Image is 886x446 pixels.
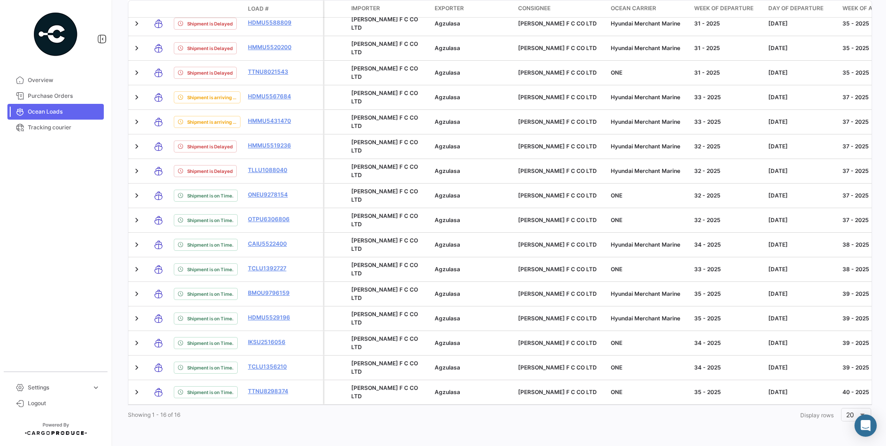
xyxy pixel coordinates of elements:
a: Expand/Collapse Row [132,44,141,53]
span: Hyundai Merchant Marine [611,315,680,322]
div: [DATE] [768,142,835,151]
span: SEUNG JIN F C CO LTD [351,89,418,105]
a: Purchase Orders [7,88,104,104]
span: Agzulasa [435,266,460,273]
span: Consignee [518,4,551,13]
span: Hyundai Merchant Marine [611,118,680,125]
datatable-header-cell: Importer [348,0,431,17]
span: SEUNG JIN F C CO LTD [351,65,418,80]
span: Shipment is arriving Early. [187,118,236,126]
div: [DATE] [768,44,835,52]
span: Showing 1 - 16 of 16 [128,411,180,418]
span: SEUNG JIN F C CO LTD [351,40,418,56]
a: BMOU9796159 [248,289,296,297]
span: Shipment is Delayed [187,69,233,76]
a: HDMU5529196 [248,313,296,322]
span: SEUNG JIN F C CO LTD [518,290,597,297]
span: Shipment is on Time. [187,192,234,199]
span: Week of departure [694,4,753,13]
div: 34 - 2025 [694,363,761,372]
datatable-header-cell: Shipment Status [170,5,244,13]
span: Hyundai Merchant Marine [611,241,680,248]
span: ONE [611,69,622,76]
span: Agzulasa [435,217,460,223]
span: Hyundai Merchant Marine [611,94,680,101]
div: [DATE] [768,167,835,175]
span: Load # [248,5,269,13]
div: 34 - 2025 [694,241,761,249]
span: Agzulasa [435,20,460,27]
span: Shipment is Delayed [187,143,233,150]
datatable-header-cell: Protected Cargo [324,0,348,17]
span: SEUNG JIN F C CO LTD [351,384,418,400]
span: Shipment is on Time. [187,389,234,396]
span: Agzulasa [435,192,460,199]
span: Exporter [435,4,464,13]
a: TTNU8021543 [248,68,296,76]
span: Display rows [800,412,834,419]
span: SEUNG JIN F C CO LTD [518,364,597,371]
datatable-header-cell: Policy [300,5,323,13]
a: TLLU1088040 [248,166,296,174]
a: TCLU1356210 [248,363,296,371]
span: Shipment is on Time. [187,241,234,248]
span: Agzulasa [435,315,460,322]
a: Tracking courier [7,120,104,135]
span: SEUNG JIN F C CO LTD [518,389,597,395]
span: 20 [846,411,854,419]
a: OTPU6306806 [248,215,296,223]
span: Agzulasa [435,389,460,395]
span: Tracking courier [28,123,100,132]
span: Shipment is Delayed [187,45,233,52]
a: Expand/Collapse Row [132,117,141,127]
span: Agzulasa [435,45,460,51]
span: Hyundai Merchant Marine [611,20,680,27]
span: Agzulasa [435,69,460,76]
div: [DATE] [768,314,835,323]
span: Settings [28,383,88,392]
span: ONE [611,364,622,371]
span: SEUNG JIN F C CO LTD [351,114,418,129]
a: Expand/Collapse Row [132,240,141,249]
datatable-header-cell: Transport mode [147,5,170,13]
span: expand_more [92,383,100,392]
datatable-header-cell: Exporter [431,0,514,17]
span: Agzulasa [435,167,460,174]
span: Agzulasa [435,290,460,297]
div: 31 - 2025 [694,69,761,77]
a: Expand/Collapse Row [132,142,141,151]
div: 32 - 2025 [694,167,761,175]
img: powered-by.png [32,11,79,57]
span: Hyundai Merchant Marine [611,143,680,150]
span: Agzulasa [435,339,460,346]
span: SEUNG JIN F C CO LTD [351,335,418,350]
a: Overview [7,72,104,88]
a: HMMU5519236 [248,141,296,150]
span: Overview [28,76,100,84]
span: ONE [611,266,622,273]
span: Importer [351,4,380,13]
a: Expand/Collapse Row [132,93,141,102]
span: Shipment is on Time. [187,217,234,224]
span: SEUNG JIN F C CO LTD [351,311,418,326]
datatable-header-cell: Day of departure [765,0,839,17]
a: HMMU5431470 [248,117,296,125]
a: Expand/Collapse Row [132,338,141,348]
span: SEUNG JIN F C CO LTD [518,118,597,125]
span: SEUNG JIN F C CO LTD [351,261,418,277]
span: Shipment is on Time. [187,315,234,322]
div: 35 - 2025 [694,388,761,396]
span: SEUNG JIN F C CO LTD [351,237,418,252]
div: 35 - 2025 [694,314,761,323]
span: SEUNG JIN F C CO LTD [518,94,597,101]
a: Expand/Collapse Row [132,363,141,372]
a: Expand/Collapse Row [132,166,141,176]
div: [DATE] [768,388,835,396]
a: Expand/Collapse Row [132,388,141,397]
div: 31 - 2025 [694,44,761,52]
span: Agzulasa [435,94,460,101]
a: CAIU5522400 [248,240,296,248]
div: [DATE] [768,19,835,28]
div: 32 - 2025 [694,191,761,200]
span: SEUNG JIN F C CO LTD [518,217,597,223]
